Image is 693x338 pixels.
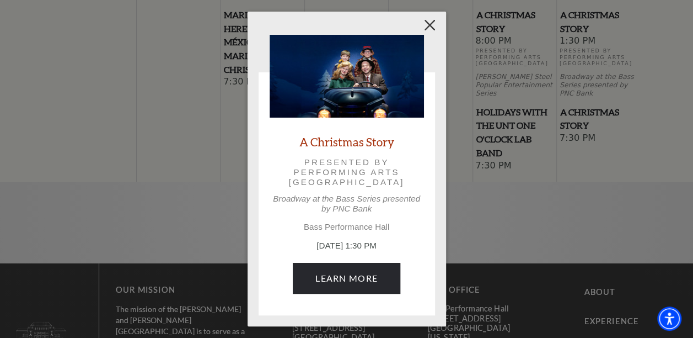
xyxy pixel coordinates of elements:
[270,35,424,118] img: A Christmas Story
[299,134,394,149] a: A Christmas Story
[657,307,681,331] div: Accessibility Menu
[285,157,409,188] p: Presented by Performing Arts [GEOGRAPHIC_DATA]
[270,222,424,232] p: Bass Performance Hall
[270,240,424,252] p: [DATE] 1:30 PM
[419,14,440,35] button: Close
[270,194,424,214] p: Broadway at the Bass Series presented by PNC Bank
[293,263,400,294] a: December 6, 1:30 PM Learn More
